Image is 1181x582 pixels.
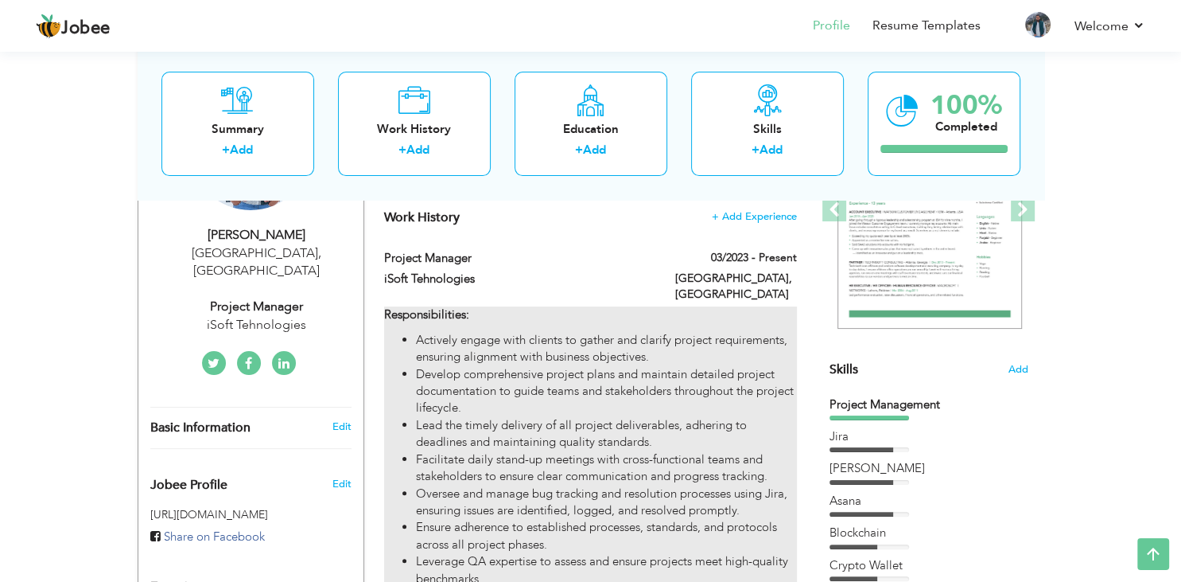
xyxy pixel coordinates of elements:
[164,529,265,545] span: Share on Facebook
[138,461,363,501] div: Enhance your career by creating a custom URL for your Jobee public profile.
[384,271,651,287] label: iSoft Tehnologies
[406,143,429,158] a: Add
[384,209,460,226] span: Work History
[36,14,61,39] img: jobee.io
[384,250,651,267] label: Project Manager
[752,143,759,159] label: +
[150,244,363,281] div: [GEOGRAPHIC_DATA] [GEOGRAPHIC_DATA]
[174,121,301,138] div: Summary
[351,121,478,138] div: Work History
[150,509,352,521] h5: [URL][DOMAIN_NAME]
[416,332,796,366] li: Actively engage with clients to gather and clarify project requirements, ensuring alignment with ...
[416,417,796,451] li: Lead the timely delivery of all project deliverables, adhering to deadlines and maintaining quali...
[398,143,406,159] label: +
[416,519,796,553] li: Ensure adherence to established processes, standards, and protocols across all project phases.
[150,226,363,244] div: [PERSON_NAME]
[872,17,981,35] a: Resume Templates
[150,478,227,493] span: Jobee Profile
[829,493,1028,510] div: Asana
[712,211,797,222] span: + Add Experience
[150,421,251,436] span: Basic Information
[711,250,797,266] label: 03/2023 - Present
[416,451,796,486] li: Facilitate daily stand-up meetings with cross-functional teams and stakeholders to ensure clear c...
[150,298,363,316] div: Project Manager
[930,119,1002,135] div: Completed
[384,209,796,225] h4: This helps to show the companies you have worked for.
[829,557,1028,574] div: Crypto Wallet
[1008,362,1028,377] span: Add
[222,143,230,159] label: +
[759,143,783,158] a: Add
[1025,12,1051,37] img: Profile Img
[583,143,606,158] a: Add
[332,477,351,491] span: Edit
[813,17,850,35] a: Profile
[61,20,111,37] span: Jobee
[575,143,583,159] label: +
[150,316,363,334] div: iSoft Tehnologies
[416,366,796,417] li: Develop comprehensive project plans and maintain detailed project documentation to guide teams an...
[704,121,831,138] div: Skills
[829,361,858,378] span: Skills
[332,420,351,434] a: Edit
[230,143,253,158] a: Add
[36,14,111,39] a: Jobee
[675,271,797,303] label: [GEOGRAPHIC_DATA], [GEOGRAPHIC_DATA]
[384,307,469,322] strong: Responsibilities:
[527,121,655,138] div: Education
[930,92,1002,119] div: 100%
[1074,17,1145,36] a: Welcome
[829,525,1028,541] div: Blockchain
[829,428,1028,445] div: Jira
[318,244,321,262] span: ,
[829,396,1028,413] div: Project Management
[416,486,796,520] li: Oversee and manage bug tracking and resolution processes using Jira, ensuring issues are identifi...
[829,460,1028,477] div: Trello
